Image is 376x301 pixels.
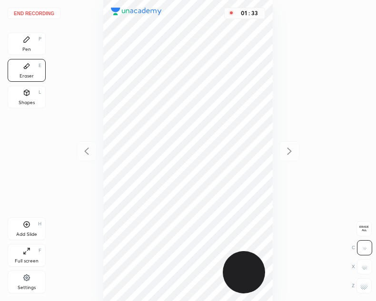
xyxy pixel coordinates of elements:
div: F [39,248,41,253]
div: Eraser [20,74,34,78]
div: L [39,90,41,95]
div: Settings [18,285,36,290]
img: logo.38c385cc.svg [111,8,162,15]
div: Add Slide [16,232,37,237]
div: Shapes [19,100,35,105]
div: X [352,259,372,274]
div: Full screen [15,259,39,263]
div: Z [352,278,372,293]
div: H [38,222,41,226]
div: P [39,37,41,41]
div: Pen [22,47,31,52]
span: Erase all [357,225,371,232]
div: 01 : 33 [238,10,261,17]
div: E [39,63,41,68]
div: C [352,240,372,255]
button: End recording [8,8,60,19]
